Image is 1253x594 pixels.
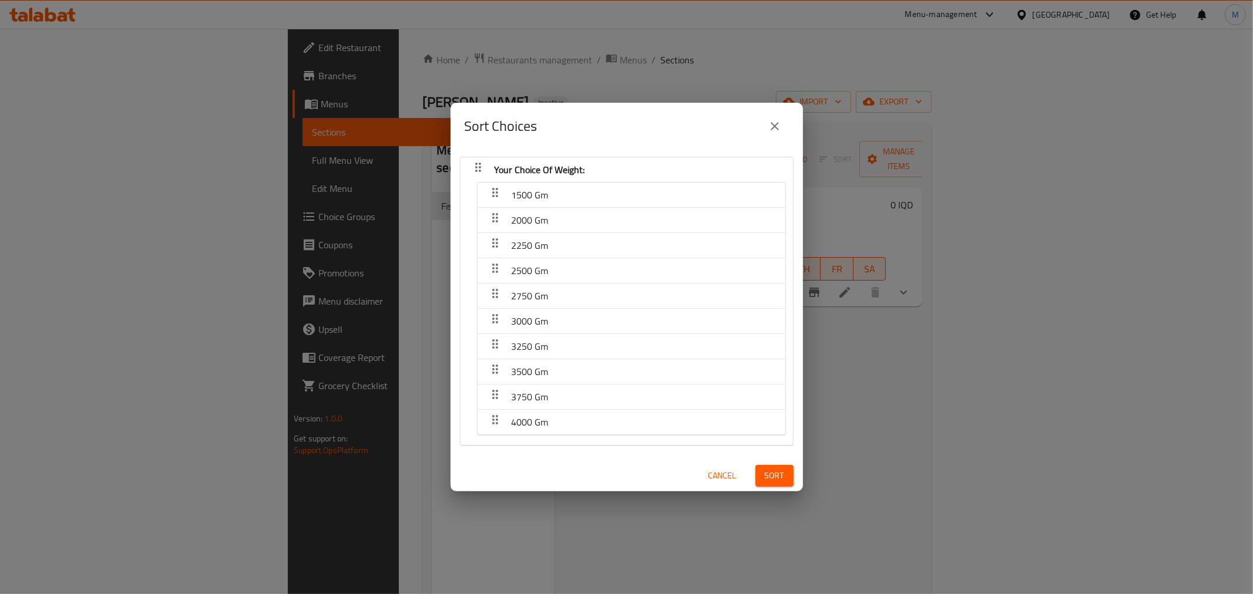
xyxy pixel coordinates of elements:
[465,117,538,136] h2: Sort Choices
[765,468,784,483] span: Sort
[478,183,785,208] div: 1500 Gm
[485,362,778,382] button: 3500 Gm
[512,237,549,254] span: 2250 Gm
[512,312,549,330] span: 3000 Gm
[478,334,785,359] div: 3250 Gm
[495,161,585,178] span: Your Choice Of Weight:
[478,309,785,334] div: 3000 Gm
[485,412,778,432] button: 4000 Gm
[461,157,793,446] div: Your Choice Of Weight:1500 Gm2000 Gm2250 Gm2500 Gm2750 Gm3000 Gm3250 Gm3500 Gm3750 Gm4000 Gm
[485,336,778,356] button: 3250 Gm
[478,283,785,309] div: 2750 Gm
[512,287,549,305] span: 2750 Gm
[485,185,778,205] button: 1500 Gm
[755,465,794,487] button: Sort
[704,465,741,487] button: Cancel
[485,235,778,255] button: 2250 Gm
[512,363,549,380] span: 3500 Gm
[512,388,549,406] span: 3750 Gm
[478,208,785,233] div: 2000 Gm
[478,233,785,258] div: 2250 Gm
[512,262,549,279] span: 2500 Gm
[478,258,785,283] div: 2500 Gm
[512,413,549,431] span: 4000 Gm
[478,384,785,410] div: 3750 Gm
[512,338,549,355] span: 3250 Gm
[485,210,778,230] button: 2000 Gm
[468,160,786,180] button: Your Choice Of Weight:
[485,387,778,407] button: 3750 Gm
[512,211,549,229] span: 2000 Gm
[512,186,549,204] span: 1500 Gm
[478,410,785,435] div: 4000 Gm
[485,311,778,331] button: 3000 Gm
[761,112,789,140] button: close
[708,468,737,483] span: Cancel
[478,359,785,384] div: 3500 Gm
[485,286,778,306] button: 2750 Gm
[485,261,778,281] button: 2500 Gm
